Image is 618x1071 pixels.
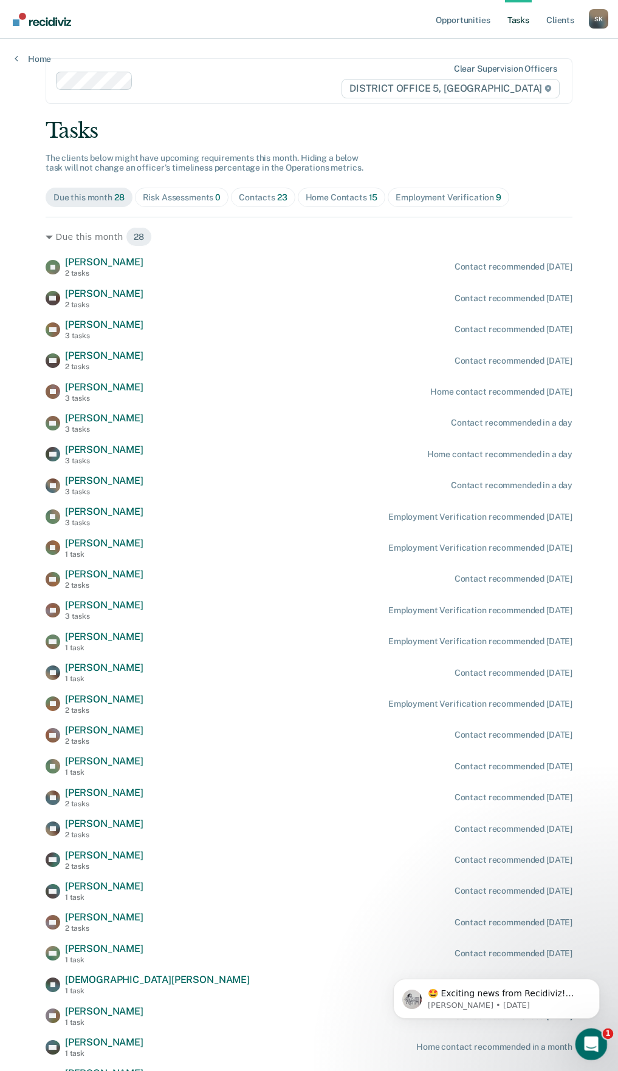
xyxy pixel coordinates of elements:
div: Due this month [53,192,125,203]
a: Home [15,53,51,64]
span: [PERSON_NAME] [65,755,143,767]
span: [PERSON_NAME] [65,350,143,361]
span: [PERSON_NAME] [65,444,143,455]
div: 1 task [65,768,143,777]
div: 2 tasks [65,924,143,933]
div: Contact recommended [DATE] [455,886,572,896]
div: 2 tasks [65,831,143,839]
div: Home contact recommended in a month [416,1042,572,1052]
iframe: Intercom notifications message [375,953,618,1038]
div: 2 tasks [65,581,143,590]
span: 1 [603,1028,614,1039]
div: S K [589,9,608,29]
span: The clients below might have upcoming requirements this month. Hiding a below task will not chang... [46,153,363,173]
div: 3 tasks [65,394,143,403]
div: Contact recommended [DATE] [455,293,572,304]
div: Contact recommended [DATE] [455,574,572,584]
div: 3 tasks [65,612,143,620]
div: Contact recommended [DATE] [455,792,572,803]
div: Contact recommended [DATE] [455,668,572,678]
div: Contact recommended [DATE] [455,948,572,959]
span: 🤩 Exciting news from Recidiviz! Starting [DATE] if a client is marked in ATLAS (in employment his... [53,35,208,117]
div: 2 tasks [65,737,143,746]
span: [PERSON_NAME] [65,662,143,673]
span: [PERSON_NAME] [65,943,143,954]
div: 2 tasks [65,362,143,371]
div: Due this month 28 [46,227,572,246]
span: 15 [369,192,378,202]
span: 28 [126,227,152,246]
div: Employment Verification [396,192,501,203]
span: 0 [215,192,221,202]
div: 3 tasks [65,331,143,340]
span: [PERSON_NAME] [65,412,143,424]
span: [PERSON_NAME] [65,787,143,798]
span: [PERSON_NAME] [65,911,143,923]
span: [PERSON_NAME] [65,880,143,892]
span: [PERSON_NAME] [65,256,143,268]
div: 2 tasks [65,862,143,871]
div: 2 tasks [65,800,143,808]
p: Message from Kim, sent 24w ago [53,47,210,58]
span: [PERSON_NAME] [65,1005,143,1017]
div: Contact recommended [DATE] [455,324,572,335]
div: 1 task [65,550,143,559]
span: 9 [496,192,501,202]
div: 3 tasks [65,518,143,527]
div: 1 task [65,956,143,964]
div: 3 tasks [65,488,143,496]
div: 2 tasks [65,269,143,277]
span: [PERSON_NAME] [65,288,143,299]
div: Employment Verification recommended [DATE] [388,543,572,553]
div: Contact recommended [DATE] [455,761,572,772]
span: [PERSON_NAME] [65,568,143,580]
div: Home Contacts [306,192,378,203]
span: [PERSON_NAME] [65,475,143,486]
div: Contact recommended in a day [451,480,572,491]
span: [PERSON_NAME] [65,506,143,517]
div: Contacts [239,192,287,203]
span: DISTRICT OFFICE 5, [GEOGRAPHIC_DATA] [342,79,560,98]
iframe: Intercom live chat [575,1028,608,1061]
span: [PERSON_NAME] [65,818,143,829]
div: 1 task [65,987,250,995]
div: Home contact recommended in a day [427,449,572,460]
div: 2 tasks [65,706,143,715]
span: [PERSON_NAME] [65,319,143,330]
div: 3 tasks [65,425,143,433]
div: 1 task [65,675,143,683]
div: Contact recommended [DATE] [455,824,572,834]
span: 28 [114,192,125,202]
span: 23 [277,192,287,202]
div: Employment Verification recommended [DATE] [388,699,572,709]
span: [PERSON_NAME] [65,724,143,736]
span: [PERSON_NAME] [65,381,143,393]
div: Employment Verification recommended [DATE] [388,512,572,522]
div: 1 task [65,1018,143,1027]
div: Employment Verification recommended [DATE] [388,636,572,647]
div: Contact recommended [DATE] [455,262,572,272]
div: Contact recommended [DATE] [455,917,572,928]
img: Recidiviz [13,13,71,26]
span: [PERSON_NAME] [65,693,143,705]
span: [PERSON_NAME] [65,849,143,861]
span: [PERSON_NAME] [65,631,143,642]
div: Contact recommended [DATE] [455,356,572,366]
div: 1 task [65,893,143,902]
span: [DEMOGRAPHIC_DATA][PERSON_NAME] [65,974,250,985]
div: 1 task [65,644,143,652]
span: [PERSON_NAME] [65,599,143,611]
span: [PERSON_NAME] [65,537,143,549]
div: Contact recommended [DATE] [455,855,572,865]
button: Profile dropdown button [589,9,608,29]
div: Tasks [46,118,572,143]
span: [PERSON_NAME] [65,1036,143,1048]
div: 1 task [65,1049,143,1058]
div: Contact recommended in a day [451,418,572,428]
div: 3 tasks [65,457,143,465]
div: 2 tasks [65,301,143,309]
div: Home contact recommended [DATE] [430,387,572,397]
div: Clear supervision officers [454,64,557,74]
